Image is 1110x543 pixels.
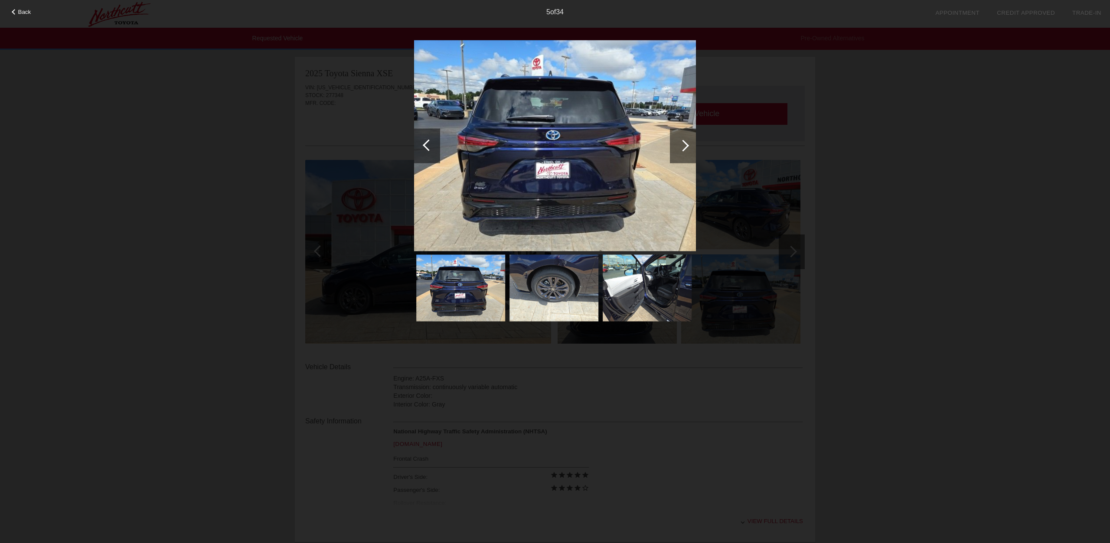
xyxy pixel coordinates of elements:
span: 5 [546,8,550,16]
a: Credit Approved [997,10,1055,16]
img: 5b5330fca0d42e7ccdbde4714e12226fx.jpg [509,255,598,322]
span: Back [18,9,31,15]
a: Trade-In [1072,10,1101,16]
a: Appointment [935,10,979,16]
img: 3fae7ec165eaa1e6eaf715260e737132x.jpg [414,40,696,251]
span: 34 [556,8,564,16]
img: feaff2baf0ed9a174fed0ebabeae4501x.jpg [603,255,692,322]
img: 3fae7ec165eaa1e6eaf715260e737132x.jpg [416,255,505,322]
